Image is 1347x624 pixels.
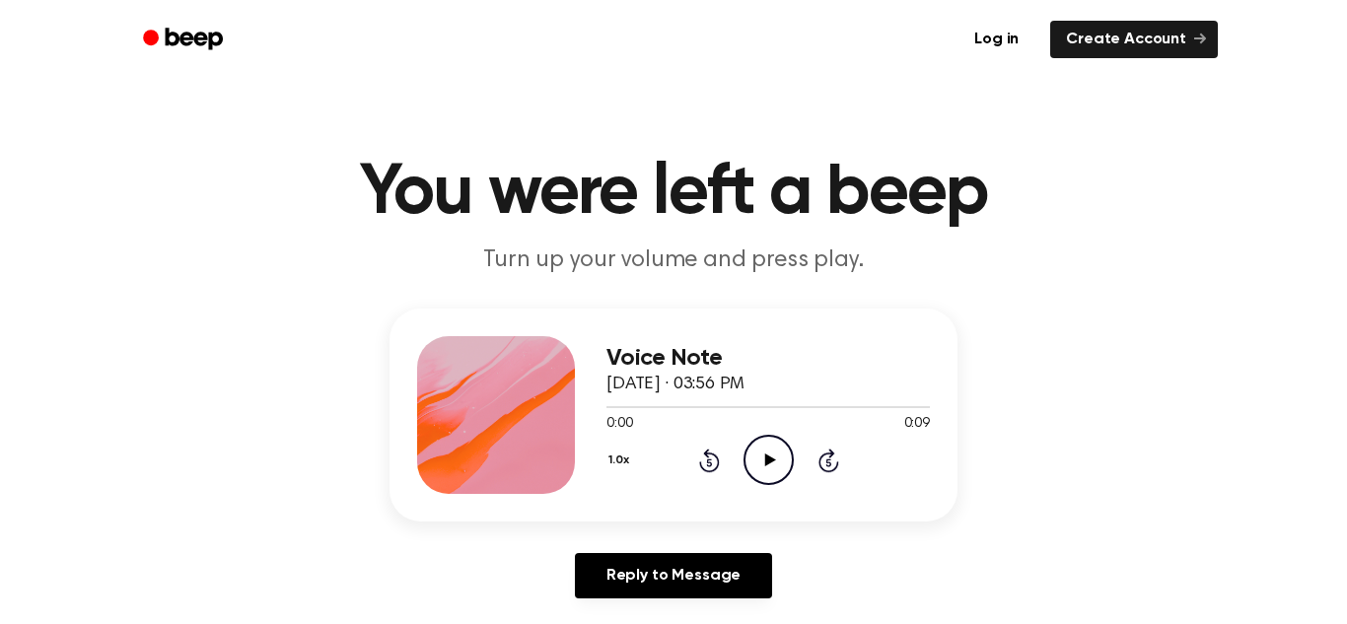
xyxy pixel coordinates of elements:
[295,244,1052,277] p: Turn up your volume and press play.
[606,345,930,372] h3: Voice Note
[129,21,241,59] a: Beep
[606,414,632,435] span: 0:00
[575,553,772,598] a: Reply to Message
[955,17,1038,62] a: Log in
[606,376,744,393] span: [DATE] · 03:56 PM
[1050,21,1218,58] a: Create Account
[904,414,930,435] span: 0:09
[169,158,1178,229] h1: You were left a beep
[606,444,636,477] button: 1.0x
